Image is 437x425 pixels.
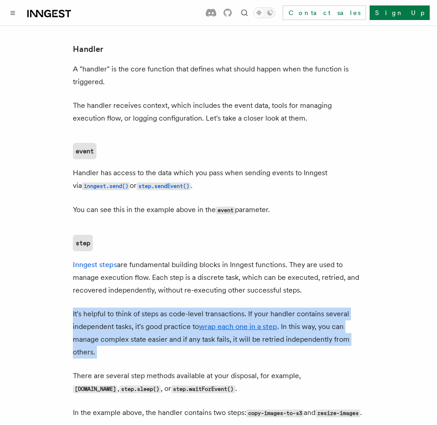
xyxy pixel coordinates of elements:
code: [DOMAIN_NAME] [73,385,117,393]
a: Handler [73,43,103,56]
a: Inngest steps [73,260,117,269]
a: inngest.send() [82,181,130,190]
code: step.sleep() [119,385,161,393]
a: Sign Up [370,5,430,20]
button: Find something... [239,7,250,18]
a: step.sendEvent() [137,181,191,190]
p: Handler has access to the data which you pass when sending events to Inngest via or . [73,167,364,192]
p: It's helpful to think of steps as code-level transactions. If your handler contains several indep... [73,308,364,359]
p: are fundamental building blocks in Inngest functions. They are used to manage execution flow. Eac... [73,258,364,297]
button: Toggle dark mode [254,7,275,18]
a: Contact sales [283,5,366,20]
a: wrap each one in a step [199,322,277,331]
a: event [73,143,97,159]
a: step [73,235,93,251]
p: A "handler" is the core function that defines what should happen when the function is triggered. [73,63,364,88]
p: You can see this in the example above in the parameter. [73,203,364,217]
code: step.waitForEvent() [171,385,235,393]
button: Toggle navigation [7,7,18,18]
code: event [216,207,235,214]
code: resize-images [315,410,360,417]
code: copy-images-to-s3 [246,410,304,417]
code: inngest.send() [82,182,130,190]
code: step.sendEvent() [137,182,191,190]
p: In the example above, the handler contains two steps: and . [73,406,364,420]
p: The handler receives context, which includes the event data, tools for managing execution flow, o... [73,99,364,125]
p: There are several step methods available at your disposal, for example, , , or . [73,369,364,395]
